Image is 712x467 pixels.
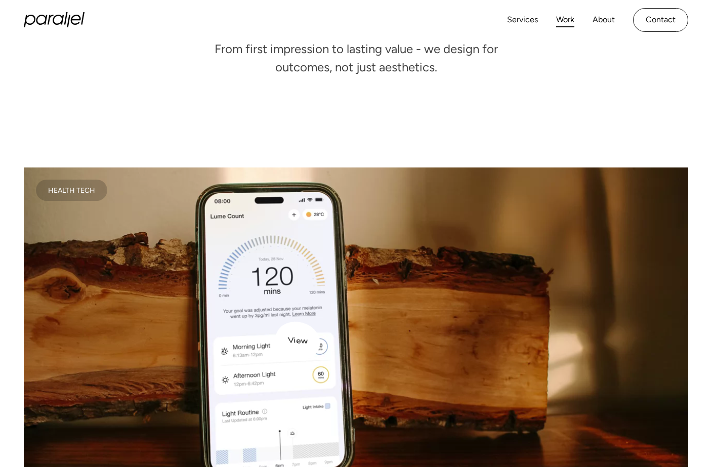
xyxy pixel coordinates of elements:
a: Contact [633,8,688,32]
a: Services [507,13,538,27]
a: home [24,12,85,27]
a: About [593,13,615,27]
div: Health Tech [48,188,95,193]
a: Work [556,13,574,27]
p: From first impression to lasting value - we design for outcomes, not just aesthetics. [204,45,508,71]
